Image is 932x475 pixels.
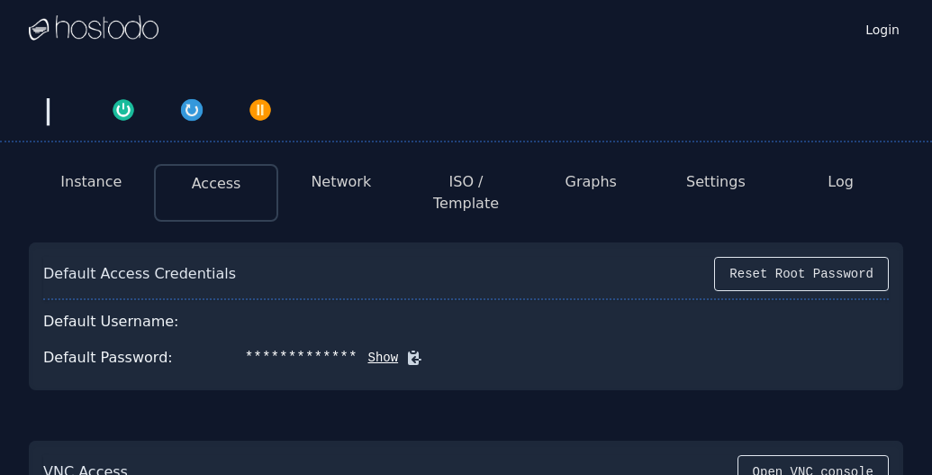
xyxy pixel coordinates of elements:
[714,257,889,291] button: Reset Root Password
[862,17,903,39] a: Login
[29,15,158,42] img: Logo
[357,349,399,367] button: Show
[565,171,616,193] button: Graphs
[828,171,854,193] button: Log
[36,94,60,126] div: |
[60,171,122,193] button: Instance
[158,94,226,123] button: Restart
[248,97,273,123] img: Power Off
[43,311,179,333] div: Default Username:
[418,171,514,215] button: ISO / Template
[89,94,158,123] button: Power On
[192,173,241,195] button: Access
[226,94,294,123] button: Power Off
[179,97,204,123] img: Restart
[43,347,173,369] div: Default Password:
[111,97,136,123] img: Power On
[43,263,236,285] div: Default Access Credentials
[686,171,746,193] button: Settings
[311,171,371,193] button: Network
